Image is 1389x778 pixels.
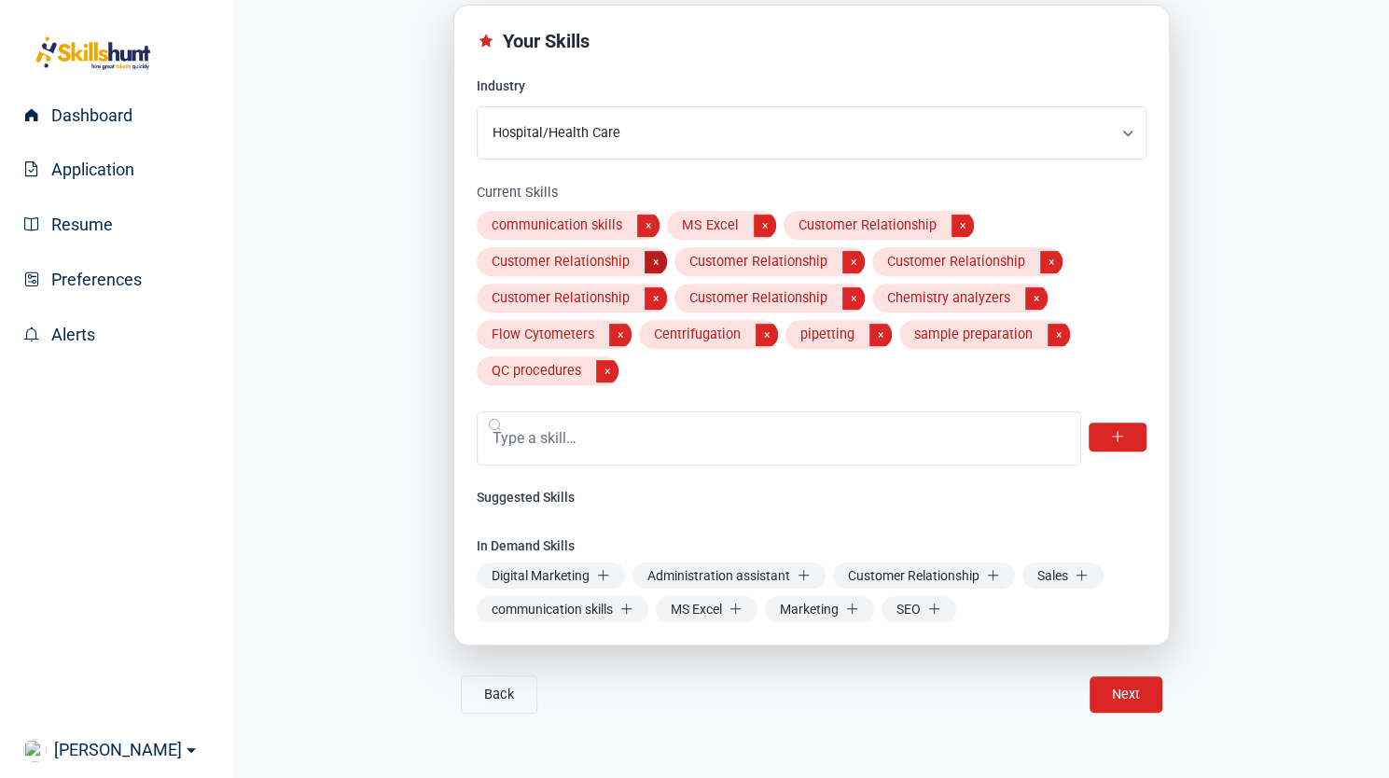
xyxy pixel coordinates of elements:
[23,739,47,762] img: profilepic.jpg
[667,211,754,240] span: MS Excel
[1040,251,1063,273] button: ×
[842,287,865,310] button: ×
[674,247,842,276] span: Customer Relationship
[899,320,1048,349] span: sample preparation
[23,33,163,74] img: logo
[639,320,756,349] span: Centrifugation
[637,215,660,237] button: ×
[44,215,113,234] span: Resume
[477,28,1146,54] h2: Your Skills
[477,320,609,349] span: Flow Cytometers
[882,596,956,622] span: SEO
[645,287,667,310] button: ×
[461,675,537,714] button: Back
[44,325,95,344] span: Alerts
[833,563,1015,589] span: Customer Relationship
[477,247,645,276] span: Customer Relationship
[1022,563,1104,589] span: Sales
[44,270,142,289] span: Preferences
[477,563,625,589] span: Digital Marketing
[477,536,1146,555] h3: In Demand Skills
[784,211,951,240] span: Customer Relationship
[47,737,182,764] span: [PERSON_NAME]
[596,360,618,382] button: ×
[44,160,134,179] span: Application
[44,105,132,125] span: Dashboard
[1025,287,1048,310] button: ×
[645,251,667,273] button: ×
[1112,684,1140,705] button: Next
[477,211,637,240] span: communication skills
[477,356,596,385] span: QC procedures
[754,215,776,237] button: ×
[609,324,632,346] button: ×
[656,596,757,622] span: MS Excel
[477,596,648,622] span: communication skills
[785,320,869,349] span: pipetting
[842,251,865,273] button: ×
[477,182,1146,203] p: Current Skills
[674,284,842,313] span: Customer Relationship
[477,76,1146,95] label: Industry
[872,247,1040,276] span: Customer Relationship
[951,215,974,237] button: ×
[765,596,874,622] span: Marketing
[477,411,1081,465] input: Type a skill…
[632,563,826,589] span: Administration assistant
[869,324,892,346] button: ×
[872,284,1025,313] span: Chemistry analyzers
[756,324,778,346] button: ×
[477,284,645,313] span: Customer Relationship
[477,488,1146,507] h3: Suggested Skills
[1048,324,1070,346] button: ×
